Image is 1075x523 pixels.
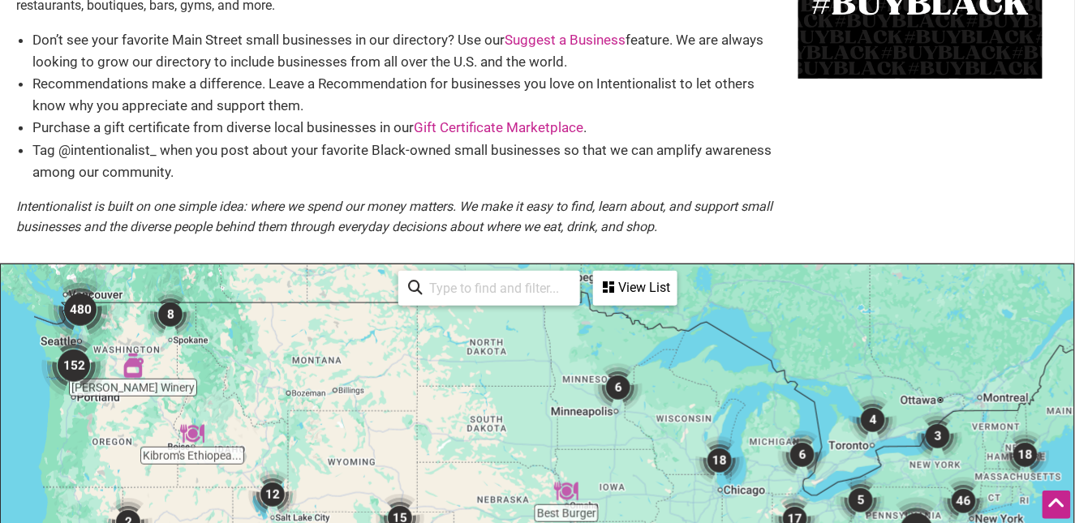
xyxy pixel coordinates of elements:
[121,354,145,378] div: Frichette Winery
[594,363,643,412] div: 6
[180,422,204,446] div: Kibrom's Ethiopean & Eritrean Food
[1043,491,1071,519] div: Scroll Back to Top
[595,272,676,303] div: View List
[414,119,583,135] a: Gift Certificate Marketplace
[32,117,782,139] li: Purchase a gift certificate from diverse local businesses in our .
[554,479,578,504] div: Best Burger
[505,32,626,48] a: Suggest a Business
[146,290,195,339] div: 8
[32,139,782,183] li: Tag @intentionalist_ when you post about your favorite Black-owned small businesses so that we ca...
[248,470,297,519] div: 12
[32,29,782,73] li: Don’t see your favorite Main Street small businesses in our directory? Use our feature. We are al...
[41,333,106,398] div: 152
[423,272,570,304] input: Type to find and filter...
[1001,431,1050,479] div: 18
[16,199,772,235] em: Intentionalist is built on one simple idea: where we spend our money matters. We make it easy to ...
[914,412,962,461] div: 3
[695,436,744,485] div: 18
[778,431,827,479] div: 6
[398,271,580,306] div: Type to search and filter
[849,396,897,444] div: 4
[48,277,113,342] div: 480
[593,271,677,306] div: See a list of the visible businesses
[32,73,782,117] li: Recommendations make a difference. Leave a Recommendation for businesses you love on Intentionali...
